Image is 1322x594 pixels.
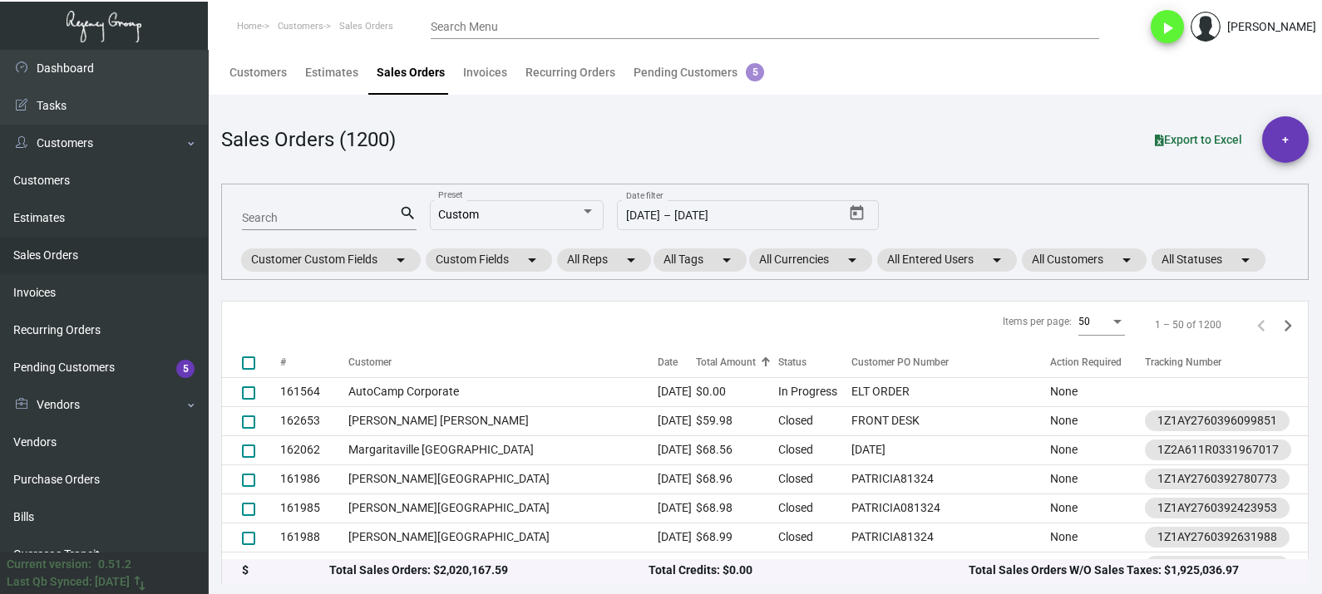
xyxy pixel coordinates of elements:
[7,556,91,573] div: Current version:
[1157,557,1277,575] div: 1Z1AY2760393584966
[778,377,843,406] td: In Progress
[1050,435,1145,464] td: None
[987,250,1007,270] mat-icon: arrow_drop_down
[1050,355,1145,370] div: Action Required
[1157,18,1177,38] i: play_arrow
[696,464,778,493] td: $68.96
[280,493,348,523] td: 161985
[654,248,747,272] mat-chip: All Tags
[348,355,658,370] div: Customer
[280,377,348,406] td: 161564
[658,406,696,435] td: [DATE]
[696,355,778,370] div: Total Amount
[1151,10,1184,43] button: play_arrow
[280,435,348,464] td: 162062
[696,377,778,406] td: $0.00
[1155,317,1221,332] div: 1 – 50 of 1200
[634,64,764,81] div: Pending Customers
[280,406,348,435] td: 162653
[778,435,843,464] td: Closed
[843,200,870,227] button: Open calendar
[348,377,658,406] td: AutoCamp Corporate
[778,355,807,370] div: Status
[1050,355,1122,370] div: Action Required
[778,493,843,523] td: Closed
[1050,406,1145,435] td: None
[1157,470,1277,488] div: 1Z1AY2760392780773
[658,552,696,581] td: [DATE]
[557,248,651,272] mat-chip: All Reps
[1191,12,1221,42] img: admin@bootstrapmaster.com
[658,435,696,464] td: [DATE]
[237,21,262,32] span: Home
[348,493,658,523] td: [PERSON_NAME][GEOGRAPHIC_DATA]
[1275,312,1301,338] button: Next page
[348,435,658,464] td: Margaritaville [GEOGRAPHIC_DATA]
[1248,312,1275,338] button: Previous page
[1050,523,1145,552] td: None
[348,552,658,581] td: [PERSON_NAME][GEOGRAPHIC_DATA]
[438,208,479,221] span: Custom
[649,562,968,579] div: Total Credits: $0.00
[1152,248,1265,272] mat-chip: All Statuses
[778,552,843,581] td: Closed
[658,493,696,523] td: [DATE]
[842,250,862,270] mat-icon: arrow_drop_down
[696,435,778,464] td: $68.56
[242,562,329,579] div: $
[280,552,348,581] td: 162458
[348,464,658,493] td: [PERSON_NAME][GEOGRAPHIC_DATA]
[1157,499,1277,517] div: 1Z1AY2760392423953
[1157,441,1279,459] div: 1Z2A611R0331967017
[1236,250,1255,270] mat-icon: arrow_drop_down
[1145,355,1308,370] div: Tracking Number
[663,209,671,223] span: –
[658,464,696,493] td: [DATE]
[348,406,658,435] td: [PERSON_NAME] [PERSON_NAME]
[696,355,756,370] div: Total Amount
[626,209,660,223] input: Start date
[280,355,286,370] div: #
[851,355,1050,370] div: Customer PO Number
[463,64,507,81] div: Invoices
[339,21,393,32] span: Sales Orders
[1050,493,1145,523] td: None
[221,125,396,155] div: Sales Orders (1200)
[696,552,778,581] td: $72.34
[696,523,778,552] td: $68.99
[1227,18,1316,36] div: [PERSON_NAME]
[1155,133,1242,146] span: Export to Excel
[778,355,843,370] div: Status
[658,355,678,370] div: Date
[717,250,737,270] mat-icon: arrow_drop_down
[522,250,542,270] mat-icon: arrow_drop_down
[525,64,615,81] div: Recurring Orders
[280,464,348,493] td: 161986
[98,556,131,573] div: 0.51.2
[1262,116,1309,163] button: +
[426,248,552,272] mat-chip: Custom Fields
[621,250,641,270] mat-icon: arrow_drop_down
[1145,355,1221,370] div: Tracking Number
[843,435,1050,464] td: [DATE]
[1117,250,1137,270] mat-icon: arrow_drop_down
[1157,412,1277,430] div: 1Z1AY2760396099851
[241,248,421,272] mat-chip: Customer Custom Fields
[658,523,696,552] td: [DATE]
[843,493,1050,523] td: PATRICIA081324
[658,355,696,370] div: Date
[1157,528,1277,546] div: 1Z1AY2760392631988
[969,562,1288,579] div: Total Sales Orders W/O Sales Taxes: $1,925,036.97
[696,493,778,523] td: $68.98
[843,406,1050,435] td: FRONT DESK
[1282,116,1289,163] span: +
[658,377,696,406] td: [DATE]
[749,248,872,272] mat-chip: All Currencies
[377,64,445,81] div: Sales Orders
[278,21,323,32] span: Customers
[1050,464,1145,493] td: None
[391,250,411,270] mat-icon: arrow_drop_down
[778,406,843,435] td: Closed
[843,377,1050,406] td: ELT ORDER
[778,464,843,493] td: Closed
